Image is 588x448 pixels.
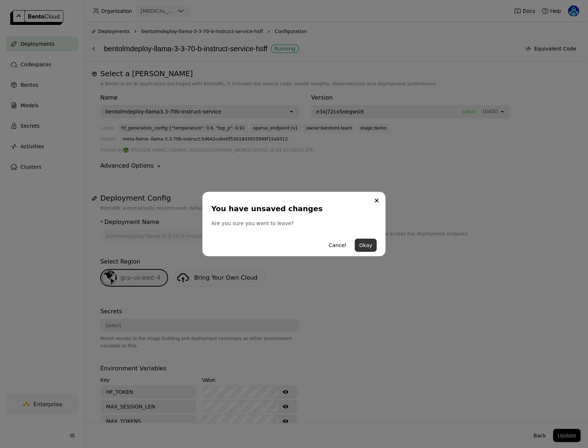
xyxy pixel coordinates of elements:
div: You have unsaved changes [211,204,374,214]
button: Okay [355,239,377,252]
div: Are you sure you want to leave? [211,220,377,227]
div: dialog [202,192,386,256]
button: Close [372,196,381,205]
button: Cancel [324,239,350,252]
